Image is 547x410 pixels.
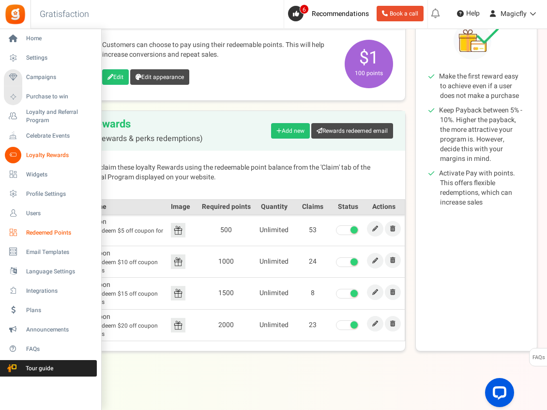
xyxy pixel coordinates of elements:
td: 1000 [198,246,255,277]
span: $1 [345,40,393,88]
img: Gratisfaction [4,3,26,25]
span: Profile Settings [26,190,94,198]
a: Edit [102,69,129,85]
a: Plans [4,302,97,318]
a: Remove [385,221,401,237]
span: Recommendations [312,9,369,19]
td: 53 [293,214,332,246]
span: Plans [26,306,94,315]
span: (Fixed points rewards & perks redemptions) [53,135,203,143]
li: Keep Payback between 5% - 10%. Higher the payback, the more attractive your program is. However, ... [440,106,525,164]
a: Help [453,6,484,21]
a: Book a call [377,6,424,21]
span: Email Templates [26,248,94,256]
span: Redeem $10 off coupon for 1000 points [64,258,166,275]
span: Redeem $5 off coupon for 500 points [64,227,166,243]
th: Image [168,199,198,214]
span: Announcements [26,326,94,334]
a: Integrations [4,283,97,299]
span: FAQs [532,348,545,367]
td: Unlimited [255,278,293,309]
span: Campaigns [26,73,94,81]
a: Profile Settings [4,186,97,202]
img: Reward [171,286,185,300]
a: Settings [4,50,97,66]
a: Redeemed Points [4,224,97,241]
td: Unlimited [255,214,293,246]
img: Reward [171,254,185,269]
span: Tour guide [4,364,72,373]
span: Purchase to win [26,93,94,101]
th: Reward name [62,199,168,214]
span: Widgets [26,171,94,179]
a: Edit [367,284,383,300]
a: Edit appearance [130,69,189,85]
span: Magicfly [501,9,527,19]
li: Activate Pay with points. This offers flexible redemptions, which can increase sales [440,169,525,207]
span: Loyalty and Referral Program [26,108,97,125]
td: $10 off coupon [62,246,168,277]
a: Home [4,31,97,47]
a: Remove [385,284,401,300]
td: 24 [293,246,332,277]
span: Redeem $15 off coupon for 1500 points [64,290,166,306]
p: Customers can claim these loyalty Rewards using the redeemable point balance from the 'Claim' tab... [53,163,393,182]
th: Quantity [255,199,293,214]
a: Loyalty and Referral Program [4,108,97,125]
td: 23 [293,309,332,341]
a: Remove [385,252,401,268]
span: Redeemed Points [26,229,94,237]
td: 8 [293,278,332,309]
a: Announcements [4,321,97,338]
td: $15 off coupon [62,278,168,309]
th: Actions [364,199,405,214]
a: Add new [271,123,310,139]
td: Unlimited [255,246,293,277]
a: Loyalty Rewards [4,147,97,163]
span: Celebrate Events [26,132,94,140]
img: Reward [171,223,185,237]
a: Email Templates [4,244,97,260]
a: Edit [367,316,383,331]
td: 500 [198,214,255,246]
td: 1500 [198,278,255,309]
span: Help [464,9,480,18]
a: Celebrate Events [4,127,97,144]
a: Users [4,205,97,221]
span: Users [26,209,94,218]
a: FAQs [4,341,97,357]
th: Required points [198,199,255,214]
img: Reward [171,318,185,332]
span: Settings [26,54,94,62]
small: 100 points [347,69,391,78]
p: Customers can choose to pay using their redeemable points. This will help increase conversions an... [102,40,335,60]
a: Edit [367,253,383,268]
th: Status [332,199,363,214]
td: 2000 [198,309,255,341]
td: $20 off coupon [62,309,168,341]
a: Purchase to win [4,89,97,105]
a: Rewards redeemed email [311,123,393,139]
span: Language Settings [26,268,94,276]
td: $5 off coupon [62,214,168,246]
h2: Loyalty Rewards [53,118,203,143]
span: FAQs [26,345,94,353]
li: Make the first reward easy to achieve even if a user does not make a purchase [440,72,525,101]
h3: Gratisfaction [29,5,100,24]
a: Widgets [4,166,97,183]
td: Unlimited [255,309,293,341]
span: 6 [300,4,309,14]
th: Claims [293,199,332,214]
img: Tips [454,22,499,60]
a: 6 Recommendations [288,6,373,21]
a: Campaigns [4,69,97,86]
a: Language Settings [4,263,97,280]
span: Integrations [26,287,94,295]
a: Edit [367,221,383,237]
span: Loyalty Rewards [26,151,94,159]
a: Remove [385,316,401,331]
span: Home [26,34,94,43]
span: Redeem $20 off coupon for 2000 points [64,322,166,338]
